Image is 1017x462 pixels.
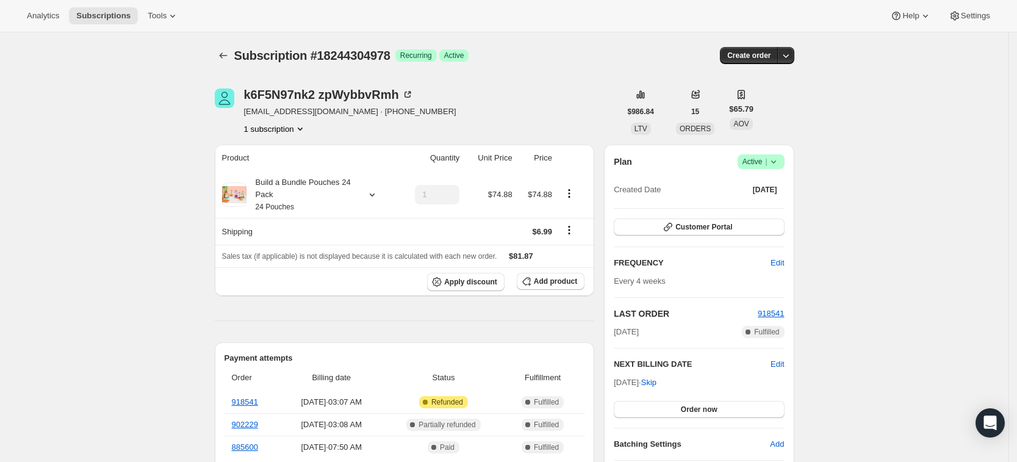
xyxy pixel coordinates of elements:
span: Fulfilled [534,442,559,452]
button: [DATE] [746,181,785,198]
span: Add product [534,276,577,286]
h2: LAST ORDER [614,308,758,320]
button: Analytics [20,7,66,24]
span: Status [386,372,501,384]
span: Order now [681,405,717,414]
button: Settings [941,7,997,24]
th: Unit Price [463,145,516,171]
button: Order now [614,401,784,418]
h2: Payment attempts [225,352,585,364]
div: Open Intercom Messenger [976,408,1005,438]
span: Settings [961,11,990,21]
span: | [765,157,767,167]
button: Customer Portal [614,218,784,236]
span: $74.88 [528,190,552,199]
span: Refunded [431,397,463,407]
span: [DATE] · 03:07 AM [284,396,379,408]
span: [DATE] · 07:50 AM [284,441,379,453]
button: Product actions [559,187,579,200]
span: Analytics [27,11,59,21]
th: Order [225,364,281,391]
span: [DATE] [614,326,639,338]
span: Fulfillment [508,372,577,384]
button: Edit [763,253,791,273]
span: Edit [771,257,784,269]
div: Build a Bundle Pouches 24 Pack [246,176,356,213]
span: Recurring [400,51,432,60]
h2: NEXT BILLING DATE [614,358,771,370]
span: Active [444,51,464,60]
span: LTV [634,125,647,133]
span: $986.84 [628,107,654,117]
th: Shipping [215,218,398,245]
span: Skip [641,377,656,389]
h2: Plan [614,156,632,168]
button: Add product [517,273,584,290]
button: Edit [771,358,784,370]
th: Product [215,145,398,171]
button: Subscriptions [69,7,138,24]
span: Created Date [614,184,661,196]
span: k6F5N97nk2 zpWybbvRmh [215,88,234,108]
button: Add [763,435,791,454]
button: Subscriptions [215,47,232,64]
button: Product actions [244,123,306,135]
span: Paid [440,442,455,452]
span: [DATE] · [614,378,656,387]
span: $81.87 [509,251,533,261]
span: [DATE] · 03:08 AM [284,419,379,431]
h2: FREQUENCY [614,257,771,269]
span: Customer Portal [675,222,732,232]
button: Skip [634,373,664,392]
span: Subscription #18244304978 [234,49,390,62]
span: Create order [727,51,771,60]
span: ORDERS [680,125,711,133]
span: Active [742,156,780,168]
button: Apply discount [427,273,505,291]
span: Add [770,438,784,450]
th: Quantity [398,145,463,171]
button: 918541 [758,308,784,320]
span: $74.88 [488,190,512,199]
button: Create order [720,47,778,64]
a: 918541 [232,397,258,406]
span: Fulfilled [534,397,559,407]
span: [DATE] [753,185,777,195]
span: Apply discount [444,277,497,287]
span: $65.79 [729,103,753,115]
span: Sales tax (if applicable) is not displayed because it is calculated with each new order. [222,252,497,261]
span: Help [902,11,919,21]
small: 24 Pouches [256,203,294,211]
span: Fulfilled [534,420,559,430]
h6: Batching Settings [614,438,770,450]
a: 918541 [758,309,784,318]
span: [EMAIL_ADDRESS][DOMAIN_NAME] · [PHONE_NUMBER] [244,106,456,118]
a: 885600 [232,442,258,452]
button: Tools [140,7,186,24]
button: $986.84 [620,103,661,120]
span: Partially refunded [419,420,475,430]
span: Billing date [284,372,379,384]
span: Tools [148,11,167,21]
th: Price [516,145,556,171]
span: $6.99 [532,227,552,236]
button: Help [883,7,938,24]
span: 15 [691,107,699,117]
button: 15 [684,103,706,120]
span: Every 4 weeks [614,276,666,286]
span: Subscriptions [76,11,131,21]
a: 902229 [232,420,258,429]
span: AOV [733,120,749,128]
span: Fulfilled [754,327,779,337]
div: k6F5N97nk2 zpWybbvRmh [244,88,414,101]
button: Shipping actions [559,223,579,237]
